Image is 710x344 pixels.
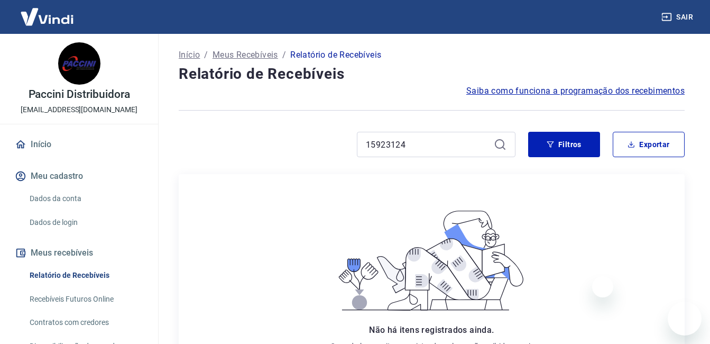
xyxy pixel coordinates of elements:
input: Busque pelo número do pedido [366,137,490,152]
button: Exportar [613,132,685,157]
p: Paccini Distribuidora [29,89,130,100]
a: Relatório de Recebíveis [25,265,145,286]
h4: Relatório de Recebíveis [179,64,685,85]
a: Meus Recebíveis [213,49,278,61]
a: Início [179,49,200,61]
p: / [204,49,208,61]
a: Contratos com credores [25,312,145,333]
a: Recebíveis Futuros Online [25,288,145,310]
button: Meu cadastro [13,165,145,188]
img: 0eee14b7-a6d5-4b8a-a620-2161b90a929e.jpeg [58,42,100,85]
p: Relatório de Recebíveis [290,49,381,61]
img: Vindi [13,1,81,33]
p: [EMAIL_ADDRESS][DOMAIN_NAME] [21,104,137,115]
button: Sair [659,7,697,27]
a: Dados de login [25,212,145,233]
a: Dados da conta [25,188,145,210]
button: Filtros [528,132,600,157]
button: Meus recebíveis [13,241,145,265]
a: Início [13,133,145,156]
a: Saiba como funciona a programação dos recebimentos [466,85,685,97]
span: Não há itens registrados ainda. [369,325,494,335]
iframe: Fechar mensagem [592,276,613,297]
p: / [282,49,286,61]
iframe: Botão para abrir a janela de mensagens [668,302,702,336]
